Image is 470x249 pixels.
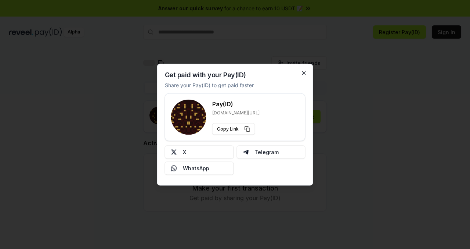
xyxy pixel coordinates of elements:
[171,165,177,171] img: Whatsapp
[171,149,177,155] img: X
[212,99,260,108] h3: Pay(ID)
[212,123,255,135] button: Copy Link
[165,71,246,78] h2: Get paid with your Pay(ID)
[212,110,260,115] p: [DOMAIN_NAME][URL]
[236,145,305,159] button: Telegram
[165,145,234,159] button: X
[165,81,254,89] p: Share your Pay(ID) to get paid faster
[243,149,249,155] img: Telegram
[165,161,234,175] button: WhatsApp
